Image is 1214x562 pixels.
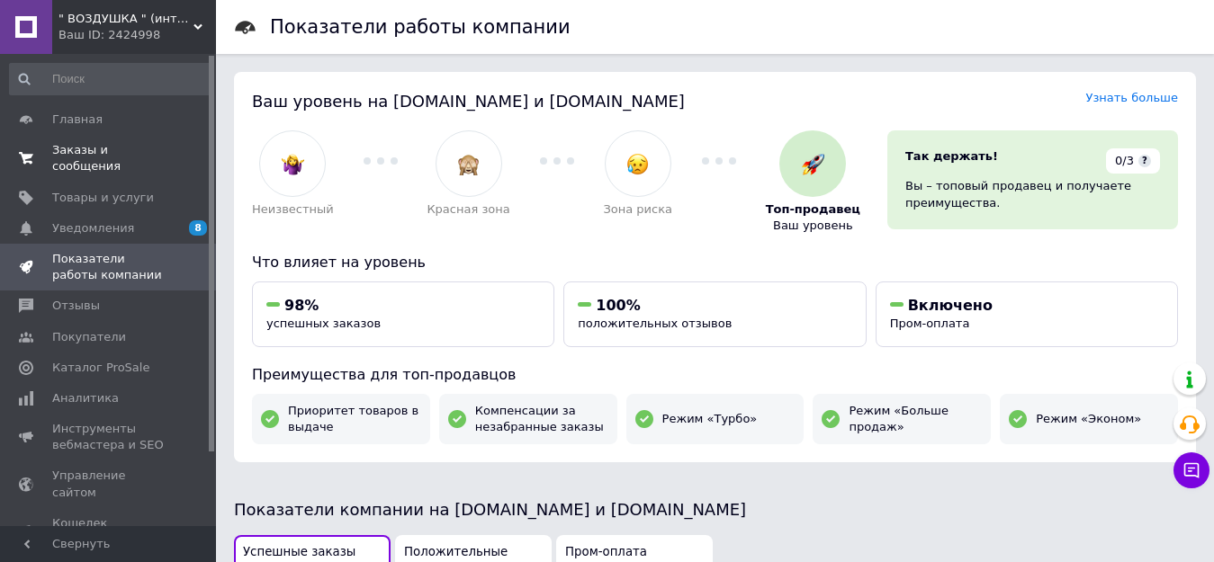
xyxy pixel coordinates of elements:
[908,297,993,314] span: Включено
[252,281,554,347] button: 98%успешных заказов
[475,403,608,435] span: Компенсации за незабранные заказы
[905,149,998,163] span: Так держать!
[565,544,647,561] span: Пром-оплата
[252,92,685,111] span: Ваш уровень на [DOMAIN_NAME] и [DOMAIN_NAME]
[52,190,154,206] span: Товары и услуги
[252,201,334,218] span: Неизвестный
[662,411,758,427] span: Режим «Турбо»
[52,515,166,548] span: Кошелек компании
[52,142,166,174] span: Заказы и сообщения
[52,112,103,128] span: Главная
[1138,155,1151,167] span: ?
[596,297,640,314] span: 100%
[1106,148,1160,174] div: 0/3
[52,421,166,453] span: Инструменты вебмастера и SEO
[603,201,672,218] span: Зона риска
[905,178,1160,210] div: Вы – топовый продавец и получаете преимущества.
[9,63,212,95] input: Поиск
[766,201,860,218] span: Топ-продавец
[849,403,982,435] span: Режим «Больше продаж»
[58,11,193,27] span: " ВОЗДУШКА " (интернет-магазин) Киев Осокорки
[52,298,100,314] span: Отзывы
[270,16,571,38] h1: Показатели работы компании
[284,297,319,314] span: 98%
[52,251,166,283] span: Показатели работы компании
[52,360,149,376] span: Каталог ProSale
[52,329,126,345] span: Покупатели
[243,544,355,561] span: Успешные заказы
[266,317,381,330] span: успешных заказов
[252,254,426,271] span: Что влияет на уровень
[52,390,119,406] span: Аналитика
[457,153,480,175] img: :see_no_evil:
[1174,452,1210,488] button: Чат с покупателем
[802,153,824,175] img: :rocket:
[876,281,1178,347] button: ВключеноПром-оплата
[427,201,509,218] span: Красная зона
[252,366,516,383] span: Преимущества для топ-продавцов
[282,153,304,175] img: :woman-shrugging:
[1036,411,1141,427] span: Режим «Эконом»
[234,500,746,519] span: Показатели компании на [DOMAIN_NAME] и [DOMAIN_NAME]
[189,220,207,236] span: 8
[773,218,853,234] span: Ваш уровень
[288,403,421,435] span: Приоритет товаров в выдаче
[52,468,166,500] span: Управление сайтом
[578,317,732,330] span: положительных отзывов
[58,27,216,43] div: Ваш ID: 2424998
[890,317,970,330] span: Пром-оплата
[563,281,866,347] button: 100%положительных отзывов
[52,220,134,236] span: Уведомления
[1085,91,1178,104] a: Узнать больше
[626,153,649,175] img: :disappointed_relieved:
